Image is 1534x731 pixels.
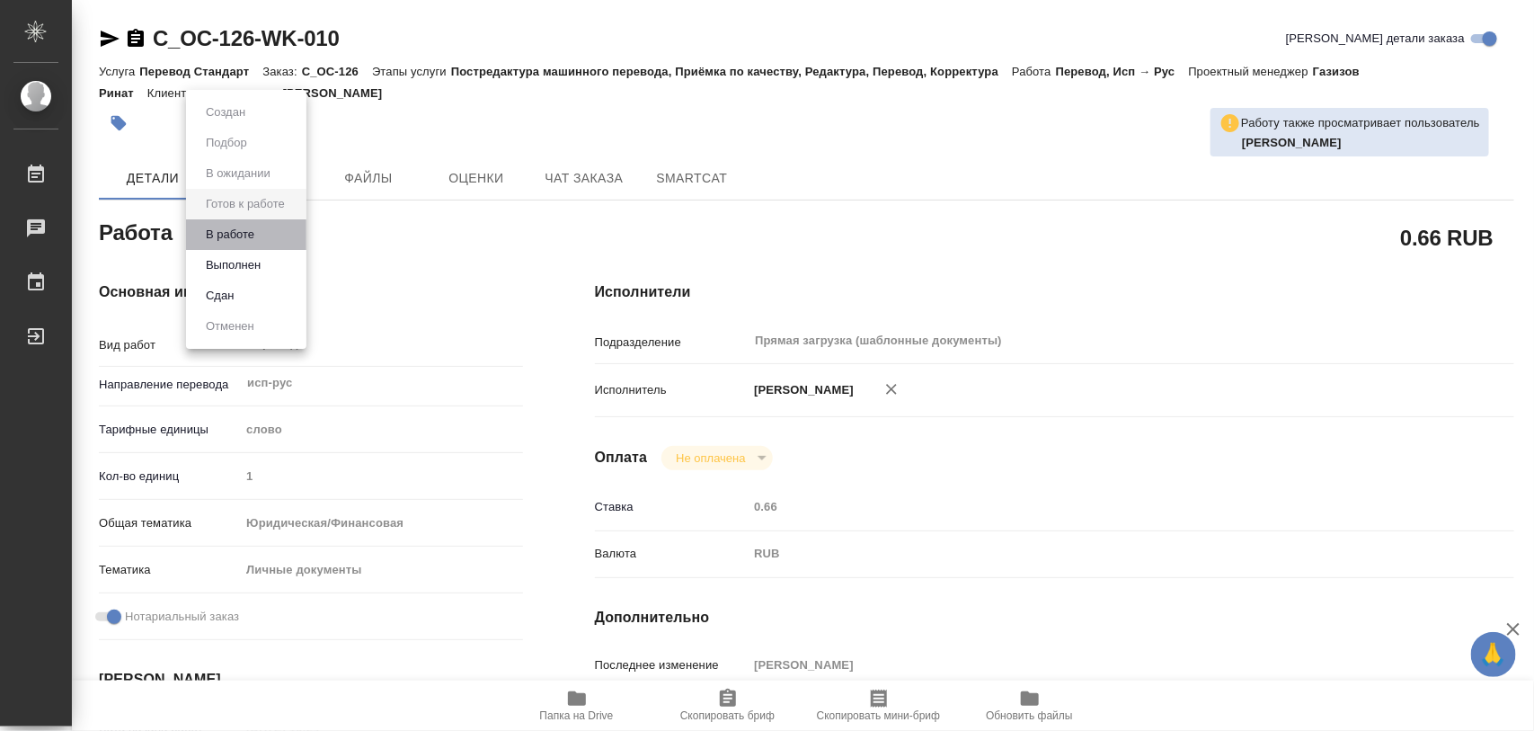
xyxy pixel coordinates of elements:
button: В работе [200,225,260,245]
button: Готов к работе [200,194,290,214]
button: Подбор [200,133,253,153]
button: Выполнен [200,255,266,275]
button: В ожидании [200,164,276,183]
button: Создан [200,103,251,122]
button: Отменен [200,316,260,336]
button: Сдан [200,286,239,306]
